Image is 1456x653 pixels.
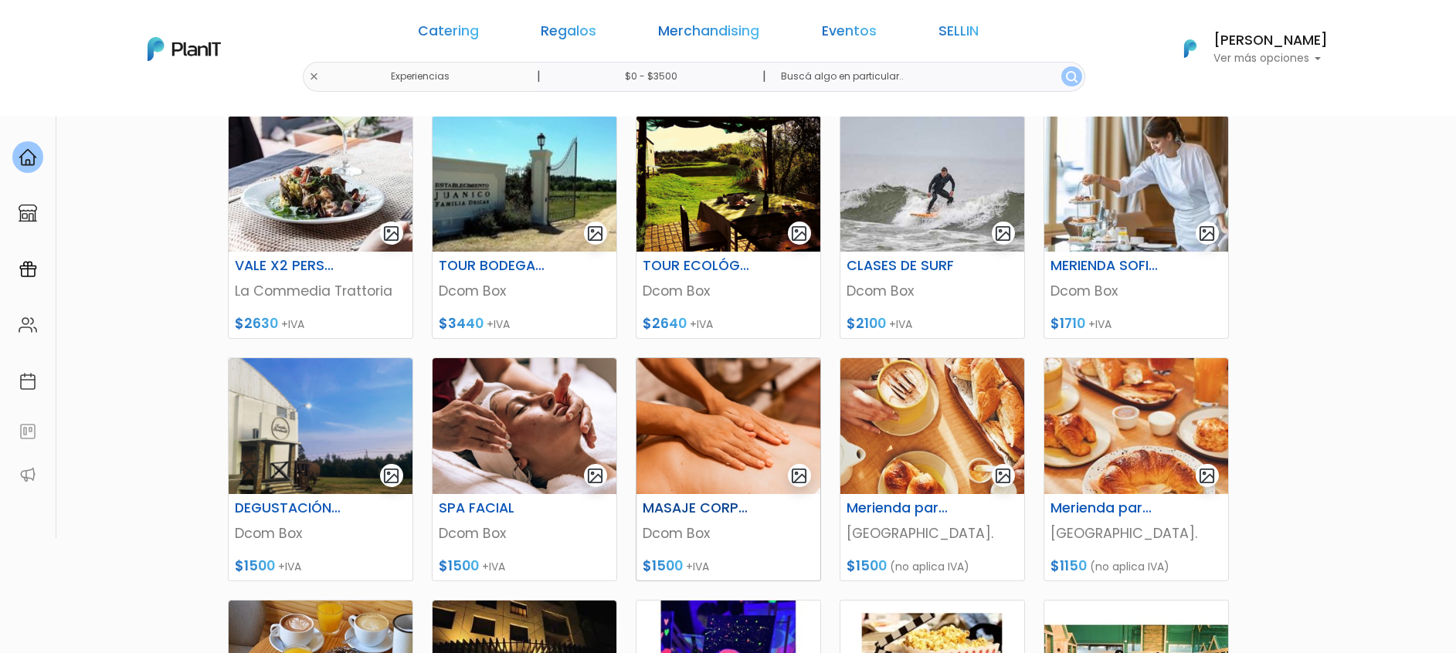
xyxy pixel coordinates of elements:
[762,67,766,86] p: |
[636,357,821,581] a: gallery-light MASAJE CORPORAL Dcom Box $1500 +IVA
[433,358,616,494] img: thumb_2AAA59ED-4AB8-4286-ADA8-D238202BF1A2.jpeg
[429,500,556,516] h6: SPA FACIAL
[229,358,412,494] img: thumb_Captura_de_pantalla_2024-04-18_163654.png
[938,25,979,43] a: SELLIN
[281,316,304,332] span: +IVA
[439,557,479,575] span: $1500
[769,62,1084,92] input: Buscá algo en particular..
[1198,467,1216,485] img: gallery-light
[690,316,713,332] span: +IVA
[633,500,760,516] h6: MASAJE CORPORAL
[439,314,484,333] span: $3440
[432,357,617,581] a: gallery-light SPA FACIAL Dcom Box $1500 +IVA
[1044,357,1229,581] a: gallery-light Merienda para 2 Dúo Dulce [GEOGRAPHIC_DATA]. $1150 (no aplica IVA)
[837,500,964,516] h6: Merienda para 2
[1050,314,1085,333] span: $1710
[847,557,887,575] span: $1500
[1044,115,1229,339] a: gallery-light MERIENDA SOFITEL Dcom Box $1710 +IVA
[1213,53,1328,64] p: Ver más opciones
[822,25,877,43] a: Eventos
[439,281,610,301] p: Dcom Box
[840,115,1025,339] a: gallery-light CLASES DE SURF Dcom Box $2100 +IVA
[432,115,617,339] a: gallery-light TOUR BODEGA JOANICÓ Dcom Box $3440 +IVA
[80,15,222,45] div: ¿Necesitás ayuda?
[429,258,556,274] h6: TOUR BODEGA JOANICÓ
[1041,500,1168,516] h6: Merienda para 2 Dúo Dulce
[278,559,301,574] span: +IVA
[382,467,400,485] img: gallery-light
[840,358,1024,494] img: thumb_08DB2075-616A-44DA-8B26-3AE46993C98E.jpeg
[1088,316,1112,332] span: +IVA
[1044,358,1228,494] img: thumb_WhatsApp_Image_2024-05-14_at_10.28.08.jpeg
[19,148,37,167] img: home-e721727adea9d79c4d83392d1f703f7f8bce08238fde08b1acbfd93340b81755.svg
[1050,557,1087,575] span: $1150
[994,225,1012,242] img: gallery-light
[1050,523,1222,543] p: [GEOGRAPHIC_DATA].
[636,358,820,494] img: thumb_EEBA820B-9A13-4920-8781-964E5B39F6D7.jpeg
[633,258,760,274] h6: TOUR ECOLÓGICO - DÍA DE CAMPO EN EL HUMEDAL LA MACARENA
[643,281,814,301] p: Dcom Box
[19,260,37,279] img: campaigns-02234683943229c281be62815700db0a1741e53638e28bf9629b52c665b00959.svg
[235,523,406,543] p: Dcom Box
[482,559,505,574] span: +IVA
[229,116,412,252] img: thumb_WhatsApp_Image_2022-06-22_at_3.14.10_PM.jpeg
[19,204,37,222] img: marketplace-4ceaa7011d94191e9ded77b95e3339b90024bf715f7c57f8cf31f2d8c509eaba.svg
[235,314,278,333] span: $2630
[1173,32,1207,66] img: PlanIt Logo
[1213,34,1328,48] h6: [PERSON_NAME]
[439,523,610,543] p: Dcom Box
[847,281,1018,301] p: Dcom Box
[19,316,37,334] img: people-662611757002400ad9ed0e3c099ab2801c6687ba6c219adb57efc949bc21e19d.svg
[847,523,1018,543] p: [GEOGRAPHIC_DATA].
[890,559,969,574] span: (no aplica IVA)
[643,523,814,543] p: Dcom Box
[994,467,1012,485] img: gallery-light
[790,467,808,485] img: gallery-light
[418,25,479,43] a: Catering
[1198,225,1216,242] img: gallery-light
[847,314,886,333] span: $2100
[1050,281,1222,301] p: Dcom Box
[586,467,604,485] img: gallery-light
[1044,116,1228,252] img: thumb_WhatsApp_Image_2024-04-18_at_14.35.47.jpeg
[487,316,510,332] span: +IVA
[19,465,37,484] img: partners-52edf745621dab592f3b2c58e3bca9d71375a7ef29c3b500c9f145b62cc070d4.svg
[686,559,709,574] span: +IVA
[309,72,319,82] img: close-6986928ebcb1d6c9903e3b54e860dbc4d054630f23adef3a32610726dff6a82b.svg
[643,557,683,575] span: $1500
[226,500,352,516] h6: DEGUSTACIÓN BODEGA
[235,281,406,301] p: La Commedia Trattoria
[228,357,413,581] a: gallery-light DEGUSTACIÓN BODEGA Dcom Box $1500 +IVA
[235,557,275,575] span: $1500
[537,67,541,86] p: |
[148,37,221,61] img: PlanIt Logo
[19,422,37,441] img: feedback-78b5a0c8f98aac82b08bfc38622c3050aee476f2c9584af64705fc4e61158814.svg
[586,225,604,242] img: gallery-light
[382,225,400,242] img: gallery-light
[541,25,596,43] a: Regalos
[1041,258,1168,274] h6: MERIENDA SOFITEL
[840,116,1024,252] img: thumb_WhatsApp_Image_2023-09-04_at_10.34.55_AM.jpeg
[1066,71,1078,83] img: search_button-432b6d5273f82d61273b3651a40e1bd1b912527efae98b1b7a1b2c0702e16a8d.svg
[1090,559,1169,574] span: (no aplica IVA)
[837,258,964,274] h6: CLASES DE SURF
[433,116,616,252] img: thumb_ed.jpg
[1164,29,1328,69] button: PlanIt Logo [PERSON_NAME] Ver más opciones
[636,115,821,339] a: gallery-light TOUR ECOLÓGICO - DÍA DE CAMPO EN EL HUMEDAL LA MACARENA Dcom Box $2640 +IVA
[790,225,808,242] img: gallery-light
[228,115,413,339] a: gallery-light VALE X2 PERSONAS La Commedia Trattoria $2630 +IVA
[840,357,1025,581] a: gallery-light Merienda para 2 [GEOGRAPHIC_DATA]. $1500 (no aplica IVA)
[658,25,759,43] a: Merchandising
[889,316,912,332] span: +IVA
[226,258,352,274] h6: VALE X2 PERSONAS
[636,116,820,252] img: thumb_La_Macarena__2_.jpg
[19,372,37,391] img: calendar-87d922413cdce8b2cf7b7f5f62616a5cf9e4887200fb71536465627b3292af00.svg
[643,314,687,333] span: $2640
